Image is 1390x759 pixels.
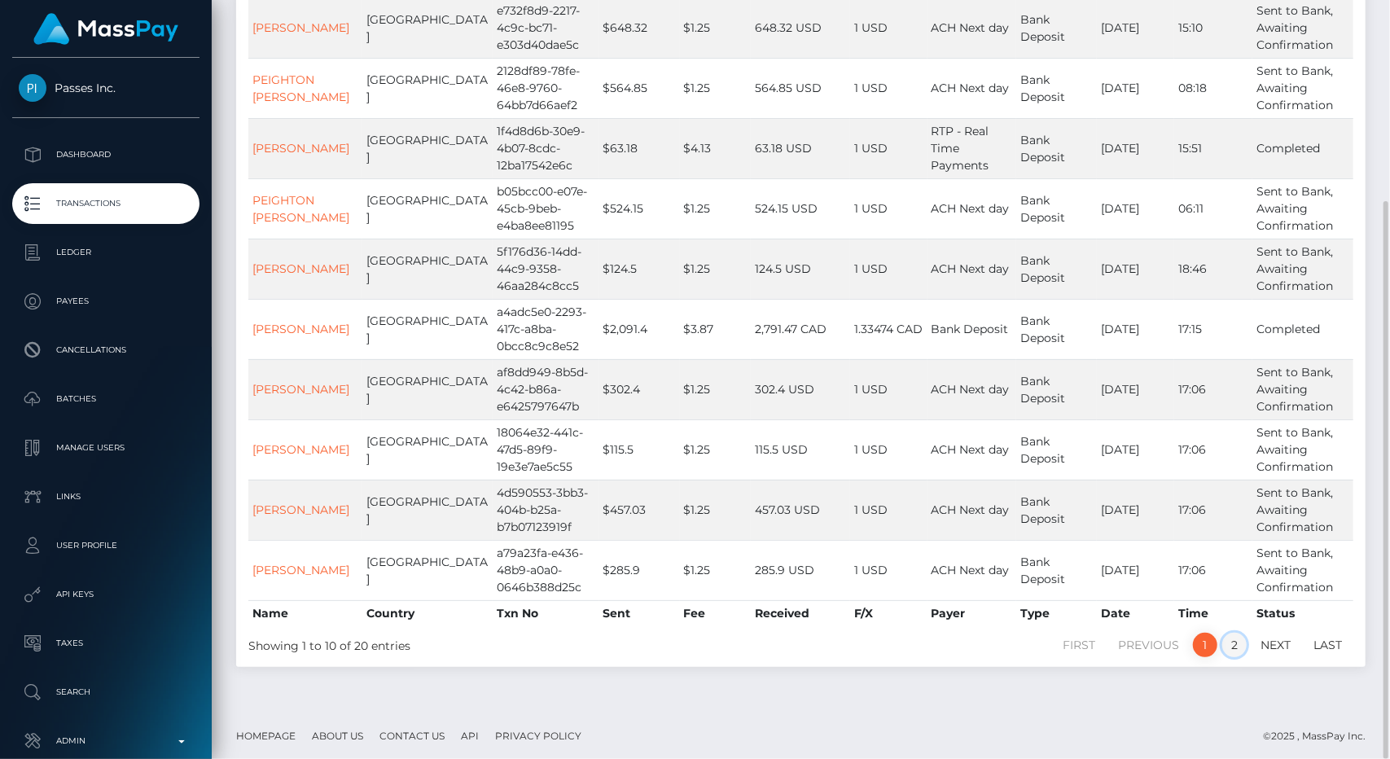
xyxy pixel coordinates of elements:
[19,680,193,704] p: Search
[1174,299,1252,359] td: 17:15
[932,20,1010,35] span: ACH Next day
[1252,419,1353,480] td: Sent to Bank, Awaiting Confirmation
[680,58,751,118] td: $1.25
[362,359,493,419] td: [GEOGRAPHIC_DATA]
[362,600,493,626] th: Country
[19,533,193,558] p: User Profile
[680,239,751,299] td: $1.25
[751,480,850,540] td: 457.03 USD
[850,540,927,600] td: 1 USD
[1016,239,1097,299] td: Bank Deposit
[1174,359,1252,419] td: 17:06
[454,723,485,748] a: API
[932,81,1010,95] span: ACH Next day
[751,359,850,419] td: 302.4 USD
[248,631,695,655] div: Showing 1 to 10 of 20 entries
[599,359,680,419] td: $302.4
[1097,118,1174,178] td: [DATE]
[252,502,349,517] a: [PERSON_NAME]
[751,299,850,359] td: 2,791.47 CAD
[252,322,349,336] a: [PERSON_NAME]
[493,178,599,239] td: b05bcc00-e07e-45cb-9beb-e4ba8ee81195
[1097,58,1174,118] td: [DATE]
[19,436,193,460] p: Manage Users
[493,540,599,600] td: a79a23fa-e436-48b9-a0a0-0646b388d25c
[373,723,451,748] a: Contact Us
[1252,359,1353,419] td: Sent to Bank, Awaiting Confirmation
[599,600,680,626] th: Sent
[1252,600,1353,626] th: Status
[362,58,493,118] td: [GEOGRAPHIC_DATA]
[932,124,989,173] span: RTP - Real Time Payments
[599,239,680,299] td: $124.5
[751,419,850,480] td: 115.5 USD
[12,379,200,419] a: Batches
[680,480,751,540] td: $1.25
[751,540,850,600] td: 285.9 USD
[751,58,850,118] td: 564.85 USD
[850,480,927,540] td: 1 USD
[489,723,588,748] a: Privacy Policy
[1252,633,1300,657] a: Next
[1016,480,1097,540] td: Bank Deposit
[850,299,927,359] td: 1.33474 CAD
[1174,540,1252,600] td: 17:06
[12,476,200,517] a: Links
[1016,178,1097,239] td: Bank Deposit
[19,240,193,265] p: Ledger
[1252,118,1353,178] td: Completed
[850,239,927,299] td: 1 USD
[599,419,680,480] td: $115.5
[252,261,349,276] a: [PERSON_NAME]
[493,600,599,626] th: Txn No
[230,723,302,748] a: Homepage
[12,672,200,713] a: Search
[12,232,200,273] a: Ledger
[12,183,200,224] a: Transactions
[362,118,493,178] td: [GEOGRAPHIC_DATA]
[850,178,927,239] td: 1 USD
[1016,299,1097,359] td: Bank Deposit
[932,322,1009,336] span: Bank Deposit
[19,582,193,607] p: API Keys
[12,330,200,371] a: Cancellations
[493,359,599,419] td: af8dd949-8b5d-4c42-b86a-e6425797647b
[19,143,193,167] p: Dashboard
[850,359,927,419] td: 1 USD
[493,480,599,540] td: 4d590553-3bb3-404b-b25a-b7b07123919f
[19,191,193,216] p: Transactions
[1174,118,1252,178] td: 15:51
[1193,633,1217,657] a: 1
[932,502,1010,517] span: ACH Next day
[932,563,1010,577] span: ACH Next day
[1016,600,1097,626] th: Type
[19,485,193,509] p: Links
[362,299,493,359] td: [GEOGRAPHIC_DATA]
[1097,540,1174,600] td: [DATE]
[493,118,599,178] td: 1f4d8d6b-30e9-4b07-8cdc-12ba17542e6c
[1252,299,1353,359] td: Completed
[927,600,1016,626] th: Payer
[751,239,850,299] td: 124.5 USD
[1097,600,1174,626] th: Date
[1016,419,1097,480] td: Bank Deposit
[599,540,680,600] td: $285.9
[1252,480,1353,540] td: Sent to Bank, Awaiting Confirmation
[19,338,193,362] p: Cancellations
[850,419,927,480] td: 1 USD
[19,631,193,656] p: Taxes
[932,261,1010,276] span: ACH Next day
[362,419,493,480] td: [GEOGRAPHIC_DATA]
[850,600,927,626] th: F/X
[680,540,751,600] td: $1.25
[599,118,680,178] td: $63.18
[680,299,751,359] td: $3.87
[1097,239,1174,299] td: [DATE]
[19,729,193,753] p: Admin
[751,600,850,626] th: Received
[493,419,599,480] td: 18064e32-441c-47d5-89f9-19e3e7ae5c55
[1174,58,1252,118] td: 08:18
[1174,600,1252,626] th: Time
[599,58,680,118] td: $564.85
[1174,178,1252,239] td: 06:11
